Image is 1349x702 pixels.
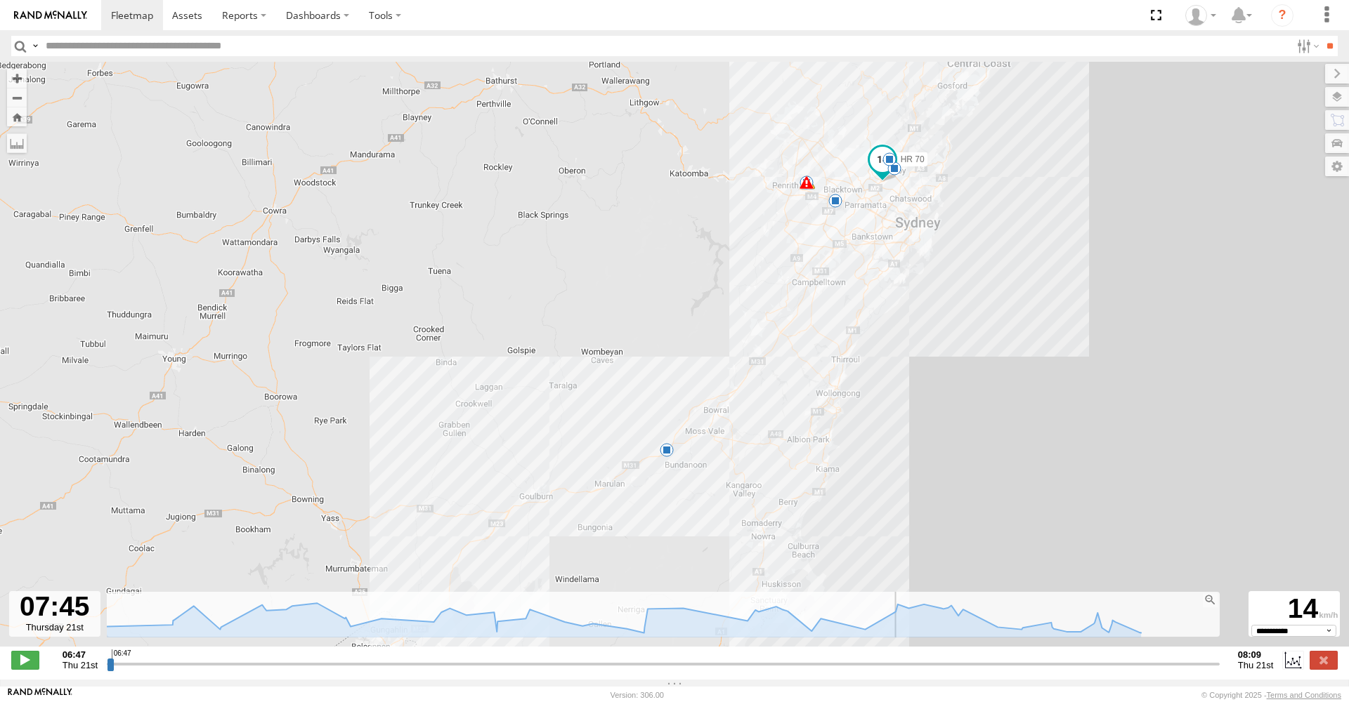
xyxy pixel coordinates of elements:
[63,649,98,660] strong: 06:47
[8,688,72,702] a: Visit our Website
[1310,651,1338,669] label: Close
[1267,691,1341,699] a: Terms and Conditions
[7,107,27,126] button: Zoom Home
[112,649,131,661] span: 06:47
[7,69,27,88] button: Zoom in
[1180,5,1221,26] div: Eric Yao
[11,651,39,669] label: Play/Stop
[1251,593,1338,625] div: 14
[7,133,27,153] label: Measure
[611,691,664,699] div: Version: 306.00
[1238,660,1273,670] span: Thu 21st Aug 2025
[7,88,27,107] button: Zoom out
[30,36,41,56] label: Search Query
[1238,649,1273,660] strong: 08:09
[1325,157,1349,176] label: Map Settings
[1291,36,1322,56] label: Search Filter Options
[63,660,98,670] span: Thu 21st Aug 2025
[901,154,925,164] span: HR 70
[1201,691,1341,699] div: © Copyright 2025 -
[14,11,87,20] img: rand-logo.svg
[1271,4,1293,27] i: ?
